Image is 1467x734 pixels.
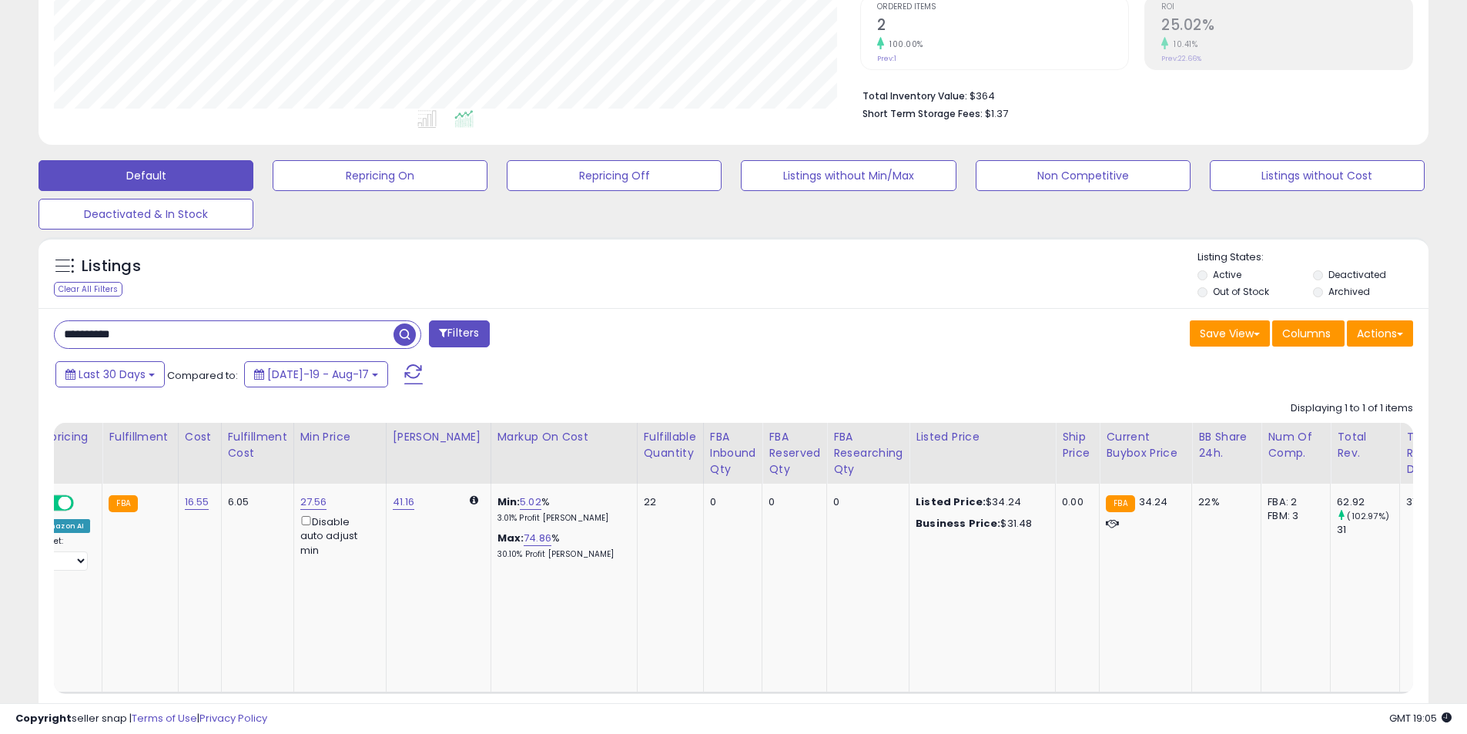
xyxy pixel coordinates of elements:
div: Displaying 1 to 1 of 1 items [1291,401,1413,416]
span: Last 30 Days [79,367,146,382]
label: Deactivated [1328,268,1386,281]
small: 100.00% [884,39,923,50]
span: ROI [1161,3,1412,12]
a: Terms of Use [132,711,197,726]
button: Deactivated & In Stock [39,199,253,230]
div: Fulfillment [109,429,171,445]
div: Amazon AI [36,519,90,533]
div: Fulfillable Quantity [644,429,697,461]
div: 0 [710,495,751,509]
span: [DATE]-19 - Aug-17 [267,367,369,382]
span: 34.24 [1139,494,1168,509]
a: 41.16 [393,494,415,510]
label: Active [1213,268,1241,281]
button: Listings without Cost [1210,160,1425,191]
div: Current Buybox Price [1106,429,1185,461]
a: 27.56 [300,494,327,510]
button: Last 30 Days [55,361,165,387]
div: Cost [185,429,215,445]
div: $34.24 [916,495,1043,509]
div: % [497,531,625,560]
div: Disable auto adjust min [300,513,374,558]
button: Filters [429,320,489,347]
div: FBM: 3 [1268,509,1318,523]
div: Clear All Filters [54,282,122,297]
div: 31.92 [1406,495,1431,509]
div: 22% [1198,495,1249,509]
label: Archived [1328,285,1370,298]
b: Max: [497,531,524,545]
div: Ship Price [1062,429,1093,461]
div: FBA inbound Qty [710,429,756,478]
small: FBA [1106,495,1134,512]
button: Non Competitive [976,160,1191,191]
button: Repricing Off [507,160,722,191]
div: BB Share 24h. [1198,429,1254,461]
div: Fulfillment Cost [228,429,287,461]
b: Short Term Storage Fees: [862,107,983,120]
div: 62.92 [1337,495,1399,509]
a: 5.02 [520,494,541,510]
h2: 25.02% [1161,16,1412,37]
th: The percentage added to the cost of goods (COGS) that forms the calculator for Min & Max prices. [491,423,637,484]
div: 6.05 [228,495,282,509]
div: seller snap | | [15,712,267,726]
button: Default [39,160,253,191]
small: FBA [109,495,137,512]
button: Columns [1272,320,1345,347]
p: 3.01% Profit [PERSON_NAME] [497,513,625,524]
span: Columns [1282,326,1331,341]
button: Save View [1190,320,1270,347]
div: Total Rev. [1337,429,1393,461]
div: FBA Researching Qty [833,429,903,478]
div: 22 [644,495,692,509]
b: Business Price: [916,516,1000,531]
div: Min Price [300,429,380,445]
strong: Copyright [15,711,72,726]
a: Privacy Policy [199,711,267,726]
h5: Listings [82,256,141,277]
b: Listed Price: [916,494,986,509]
div: Num of Comp. [1268,429,1324,461]
div: Total Rev. Diff. [1406,429,1436,478]
div: % [497,495,625,524]
div: Preset: [36,536,90,571]
small: 10.41% [1168,39,1197,50]
b: Min: [497,494,521,509]
button: Repricing On [273,160,487,191]
p: Listing States: [1197,250,1428,265]
small: (102.97%) [1347,510,1388,522]
small: Prev: 22.66% [1161,54,1201,63]
span: $1.37 [985,106,1008,121]
div: Markup on Cost [497,429,631,445]
div: FBA: 2 [1268,495,1318,509]
button: Listings without Min/Max [741,160,956,191]
button: [DATE]-19 - Aug-17 [244,361,388,387]
div: FBA Reserved Qty [769,429,820,478]
div: $31.48 [916,517,1043,531]
li: $364 [862,85,1402,104]
div: Listed Price [916,429,1049,445]
div: 31 [1337,523,1399,537]
div: 0.00 [1062,495,1087,509]
small: Prev: 1 [877,54,896,63]
div: Repricing [36,429,95,445]
span: Compared to: [167,368,238,383]
h2: 2 [877,16,1128,37]
span: OFF [72,497,96,510]
button: Actions [1347,320,1413,347]
div: [PERSON_NAME] [393,429,484,445]
p: 30.10% Profit [PERSON_NAME] [497,549,625,560]
div: 0 [769,495,815,509]
div: 0 [833,495,897,509]
span: Ordered Items [877,3,1128,12]
b: Total Inventory Value: [862,89,967,102]
a: 74.86 [524,531,551,546]
label: Out of Stock [1213,285,1269,298]
span: 2025-09-17 19:05 GMT [1389,711,1452,726]
a: 16.55 [185,494,209,510]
